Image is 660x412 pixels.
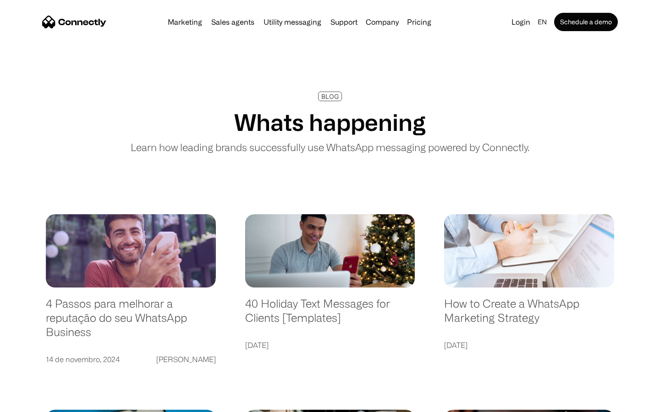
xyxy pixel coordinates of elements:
a: Utility messaging [260,18,325,26]
a: Pricing [403,18,435,26]
a: Support [327,18,361,26]
h1: Whats happening [234,108,426,136]
ul: Language list [18,396,55,409]
div: en [538,16,547,28]
a: Sales agents [208,18,258,26]
div: [DATE] [444,339,467,352]
div: Company [366,16,399,28]
div: 14 de novembro, 2024 [46,353,120,366]
div: [DATE] [245,339,269,352]
div: BLOG [321,93,339,100]
div: [PERSON_NAME] [156,353,216,366]
a: Marketing [164,18,206,26]
a: 40 Holiday Text Messages for Clients [Templates] [245,297,415,334]
aside: Language selected: English [9,396,55,409]
a: How to Create a WhatsApp Marketing Strategy [444,297,614,334]
a: Schedule a demo [554,13,618,31]
a: Login [508,16,534,28]
p: Learn how leading brands successfully use WhatsApp messaging powered by Connectly. [131,140,529,155]
a: 4 Passos para melhorar a reputação do seu WhatsApp Business [46,297,216,348]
